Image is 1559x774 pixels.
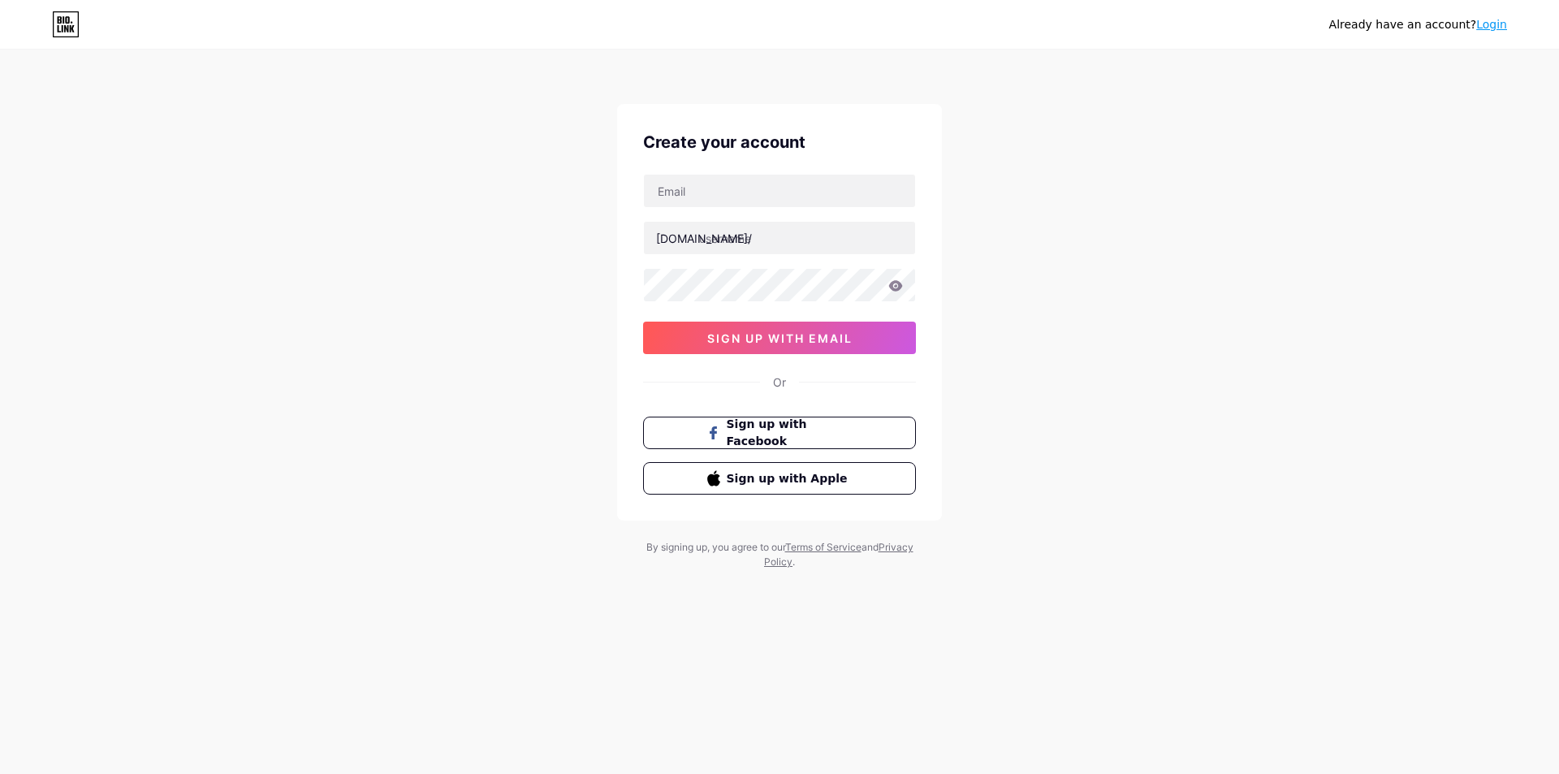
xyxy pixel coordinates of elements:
span: Sign up with Apple [727,470,853,487]
div: Create your account [643,130,916,154]
div: [DOMAIN_NAME]/ [656,230,752,247]
input: Email [644,175,915,207]
span: Sign up with Facebook [727,416,853,450]
a: Login [1476,18,1507,31]
button: Sign up with Facebook [643,417,916,449]
div: Or [773,374,786,391]
div: By signing up, you agree to our and . [641,540,918,569]
button: Sign up with Apple [643,462,916,495]
div: Already have an account? [1329,16,1507,33]
a: Terms of Service [785,541,862,553]
button: sign up with email [643,322,916,354]
span: sign up with email [707,331,853,345]
input: username [644,222,915,254]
